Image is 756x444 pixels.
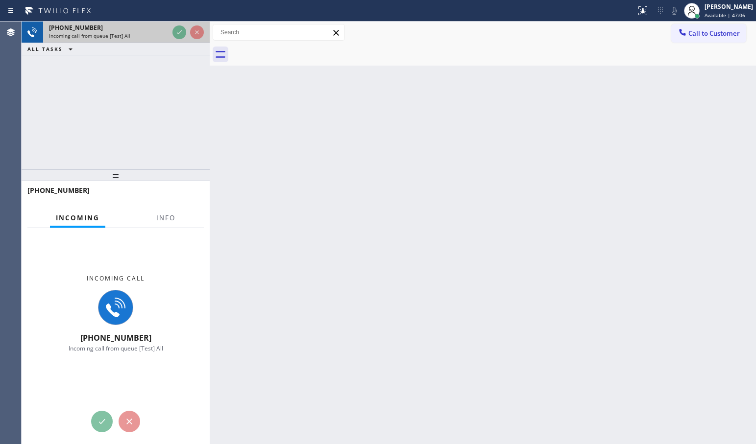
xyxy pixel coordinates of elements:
[50,209,105,228] button: Incoming
[27,186,90,195] span: [PHONE_NUMBER]
[150,209,181,228] button: Info
[49,23,103,32] span: [PHONE_NUMBER]
[156,213,175,222] span: Info
[69,344,163,352] span: Incoming call from queue [Test] All
[667,4,681,18] button: Mute
[172,25,186,39] button: Accept
[91,411,113,432] button: Accept
[671,24,746,43] button: Call to Customer
[49,32,130,39] span: Incoming call from queue [Test] All
[87,274,145,282] span: Incoming call
[22,43,82,55] button: ALL TASKS
[27,46,63,52] span: ALL TASKS
[213,24,344,40] input: Search
[56,213,99,222] span: Incoming
[119,411,140,432] button: Reject
[80,332,151,343] span: [PHONE_NUMBER]
[190,25,204,39] button: Reject
[688,29,740,38] span: Call to Customer
[705,12,745,19] span: Available | 47:06
[705,2,753,11] div: [PERSON_NAME]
